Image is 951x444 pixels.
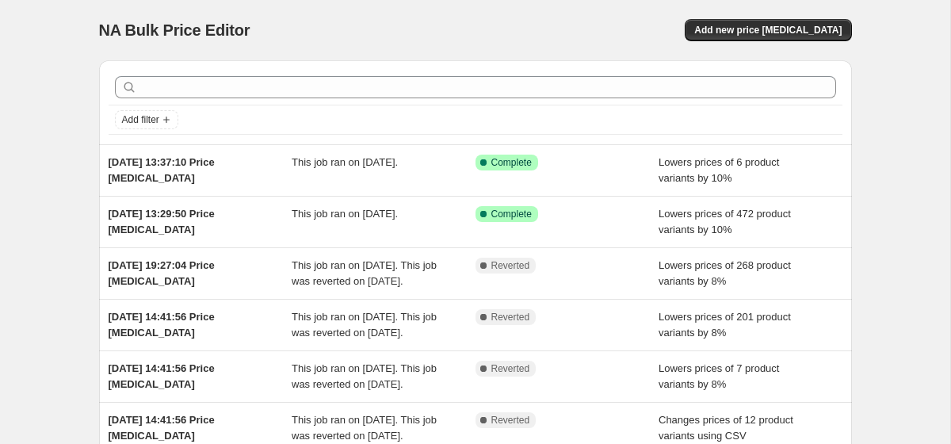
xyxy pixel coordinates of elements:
[109,362,215,390] span: [DATE] 14:41:56 Price [MEDICAL_DATA]
[292,156,398,168] span: This job ran on [DATE].
[659,311,791,339] span: Lowers prices of 201 product variants by 8%
[491,208,532,220] span: Complete
[109,259,215,287] span: [DATE] 19:27:04 Price [MEDICAL_DATA]
[491,156,532,169] span: Complete
[292,414,437,442] span: This job ran on [DATE]. This job was reverted on [DATE].
[109,208,215,235] span: [DATE] 13:29:50 Price [MEDICAL_DATA]
[292,208,398,220] span: This job ran on [DATE].
[122,113,159,126] span: Add filter
[491,362,530,375] span: Reverted
[659,414,793,442] span: Changes prices of 12 product variants using CSV
[292,362,437,390] span: This job ran on [DATE]. This job was reverted on [DATE].
[109,414,215,442] span: [DATE] 14:41:56 Price [MEDICAL_DATA]
[109,311,215,339] span: [DATE] 14:41:56 Price [MEDICAL_DATA]
[659,259,791,287] span: Lowers prices of 268 product variants by 8%
[491,414,530,427] span: Reverted
[659,362,779,390] span: Lowers prices of 7 product variants by 8%
[694,24,842,36] span: Add new price [MEDICAL_DATA]
[292,259,437,287] span: This job ran on [DATE]. This job was reverted on [DATE].
[99,21,250,39] span: NA Bulk Price Editor
[491,311,530,323] span: Reverted
[685,19,851,41] button: Add new price [MEDICAL_DATA]
[659,208,791,235] span: Lowers prices of 472 product variants by 10%
[109,156,215,184] span: [DATE] 13:37:10 Price [MEDICAL_DATA]
[115,110,178,129] button: Add filter
[491,259,530,272] span: Reverted
[292,311,437,339] span: This job ran on [DATE]. This job was reverted on [DATE].
[659,156,779,184] span: Lowers prices of 6 product variants by 10%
